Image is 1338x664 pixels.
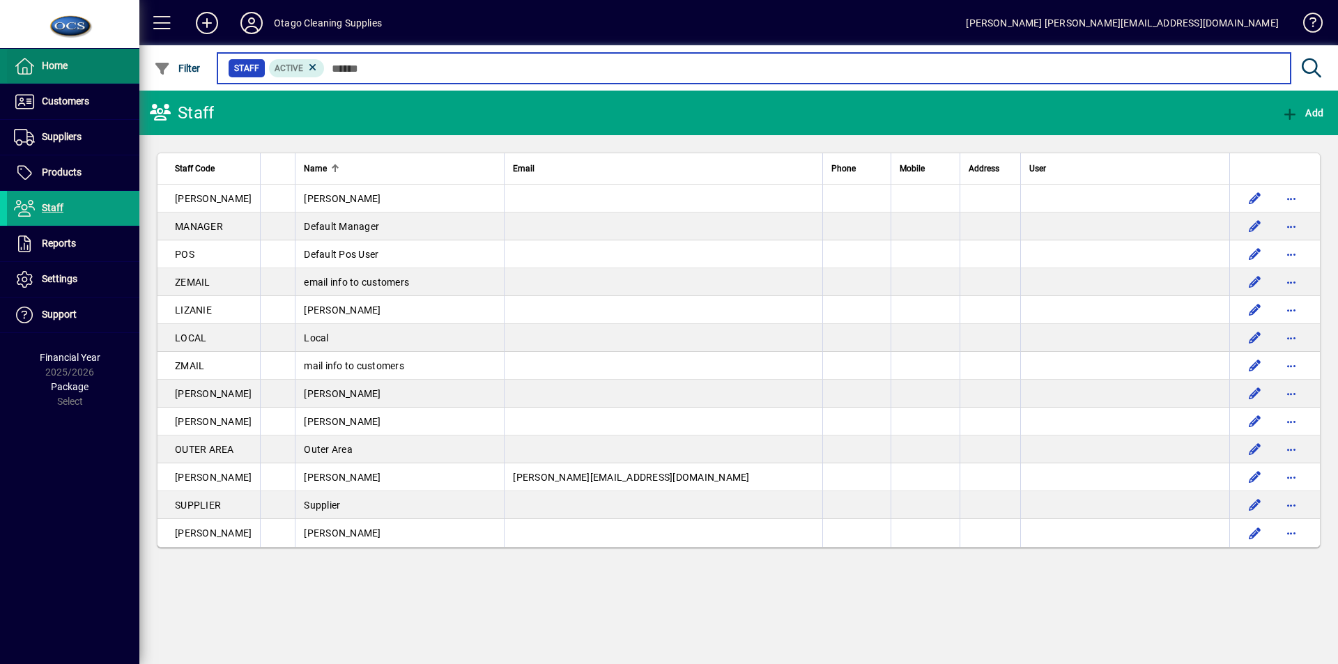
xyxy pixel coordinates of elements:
[275,63,303,73] span: Active
[175,416,252,427] span: [PERSON_NAME]
[154,63,201,74] span: Filter
[969,161,999,176] span: Address
[304,332,328,343] span: Local
[42,131,82,142] span: Suppliers
[175,277,210,288] span: ZEMAIL
[175,444,234,455] span: OUTER AREA
[1244,522,1266,544] button: Edit
[1280,327,1302,349] button: More options
[175,161,215,176] span: Staff Code
[175,527,252,539] span: [PERSON_NAME]
[175,388,252,399] span: [PERSON_NAME]
[304,472,380,483] span: [PERSON_NAME]
[185,10,229,36] button: Add
[1280,299,1302,321] button: More options
[1029,161,1221,176] div: User
[831,161,856,176] span: Phone
[274,12,382,34] div: Otago Cleaning Supplies
[51,381,89,392] span: Package
[1244,187,1266,210] button: Edit
[175,304,212,316] span: LIZANIE
[1280,438,1302,461] button: More options
[831,161,882,176] div: Phone
[1244,271,1266,293] button: Edit
[1244,299,1266,321] button: Edit
[304,161,495,176] div: Name
[1280,410,1302,433] button: More options
[269,59,325,77] mat-chip: Activation Status: Active
[304,360,404,371] span: mail info to customers
[1280,187,1302,210] button: More options
[1280,466,1302,488] button: More options
[7,262,139,297] a: Settings
[1244,215,1266,238] button: Edit
[7,84,139,119] a: Customers
[1244,410,1266,433] button: Edit
[304,416,380,427] span: [PERSON_NAME]
[7,226,139,261] a: Reports
[42,202,63,213] span: Staff
[175,472,252,483] span: [PERSON_NAME]
[304,221,379,232] span: Default Manager
[900,161,925,176] span: Mobile
[304,388,380,399] span: [PERSON_NAME]
[304,500,340,511] span: Supplier
[175,500,221,511] span: SUPPLIER
[175,249,194,260] span: POS
[40,352,100,363] span: Financial Year
[1293,3,1321,48] a: Knowledge Base
[1244,494,1266,516] button: Edit
[304,249,378,260] span: Default Pos User
[1278,100,1327,125] button: Add
[7,155,139,190] a: Products
[175,360,204,371] span: ZMAIL
[1280,215,1302,238] button: More options
[175,161,252,176] div: Staff Code
[150,102,214,124] div: Staff
[7,298,139,332] a: Support
[513,161,814,176] div: Email
[304,444,353,455] span: Outer Area
[513,472,749,483] span: [PERSON_NAME][EMAIL_ADDRESS][DOMAIN_NAME]
[42,309,77,320] span: Support
[175,221,223,232] span: MANAGER
[1244,466,1266,488] button: Edit
[1282,107,1323,118] span: Add
[1244,383,1266,405] button: Edit
[304,193,380,204] span: [PERSON_NAME]
[1280,522,1302,544] button: More options
[1029,161,1046,176] span: User
[966,12,1279,34] div: [PERSON_NAME] [PERSON_NAME][EMAIL_ADDRESS][DOMAIN_NAME]
[1244,327,1266,349] button: Edit
[42,60,68,71] span: Home
[1244,438,1266,461] button: Edit
[234,61,259,75] span: Staff
[900,161,951,176] div: Mobile
[7,120,139,155] a: Suppliers
[151,56,204,81] button: Filter
[1280,243,1302,265] button: More options
[175,332,206,343] span: LOCAL
[42,95,89,107] span: Customers
[229,10,274,36] button: Profile
[513,161,535,176] span: Email
[1280,383,1302,405] button: More options
[1280,355,1302,377] button: More options
[42,167,82,178] span: Products
[1280,271,1302,293] button: More options
[304,527,380,539] span: [PERSON_NAME]
[304,161,327,176] span: Name
[7,49,139,84] a: Home
[1280,494,1302,516] button: More options
[42,238,76,249] span: Reports
[175,193,252,204] span: [PERSON_NAME]
[304,277,409,288] span: email info to customers
[1244,243,1266,265] button: Edit
[304,304,380,316] span: [PERSON_NAME]
[42,273,77,284] span: Settings
[1244,355,1266,377] button: Edit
